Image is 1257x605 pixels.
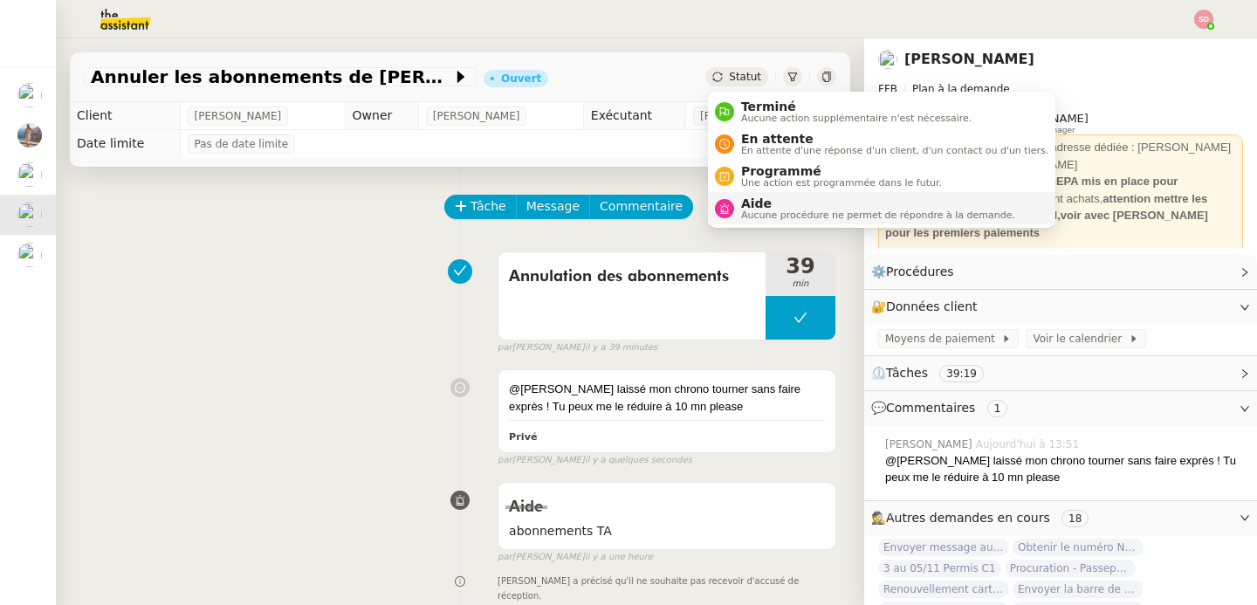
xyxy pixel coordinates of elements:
[17,83,42,107] img: users%2FNsDxpgzytqOlIY2WSYlFcHtx26m1%2Favatar%2F8901.jpg
[70,130,180,158] td: Date limite
[741,210,1015,220] span: Aucune procédure ne permet de répondre à la demande.
[509,521,825,541] span: abonnements TA
[766,256,835,277] span: 39
[987,400,1008,417] nz-tag: 1
[91,68,452,86] span: Annuler les abonnements de [PERSON_NAME], [PERSON_NAME] et [PERSON_NAME]
[885,173,1236,241] div: ⚠️ne pas utiliser carte pro 1119, => procédure : paiement achats,
[878,83,897,95] span: FFB
[878,539,1009,556] span: Envoyer message au service client Printemps
[498,550,653,565] small: [PERSON_NAME]
[878,560,1001,577] span: 3 au 05/11 Permis C1
[864,255,1257,289] div: ⚙️Procédures
[1061,510,1089,527] nz-tag: 18
[871,262,962,282] span: ⚙️
[195,135,289,153] span: Pas de date limite
[885,330,1001,347] span: Moyens de paiement
[195,107,282,125] span: [PERSON_NAME]
[585,550,653,565] span: il y a une heure
[600,196,683,217] span: Commentaire
[741,113,972,123] span: Aucune action supplémentaire n'est nécessaire.
[583,102,685,130] td: Exécutant
[741,164,942,178] span: Programmé
[886,401,975,415] span: Commentaires
[885,139,1236,173] div: ❗❗adresse dédiée : [PERSON_NAME][EMAIL_ADDRESS][DOMAIN_NAME]
[885,452,1243,486] div: @[PERSON_NAME] laissé mon chrono tourner sans faire exprès ! Tu peux me le réduire à 10 mn please
[912,83,1010,95] span: Plan à la demande
[1033,330,1128,347] span: Voir le calendrier
[498,340,657,355] small: [PERSON_NAME]
[501,73,541,84] div: Ouvert
[766,277,835,292] span: min
[741,178,942,188] span: Une action est programmée dans le futur.
[17,162,42,187] img: users%2FNsDxpgzytqOlIY2WSYlFcHtx26m1%2Favatar%2F8901.jpg
[871,511,1096,525] span: 🕵️
[498,550,512,565] span: par
[871,366,999,380] span: ⏲️
[886,366,928,380] span: Tâches
[886,511,1050,525] span: Autres demandes en cours
[729,71,761,83] span: Statut
[864,501,1257,535] div: 🕵️Autres demandes en cours 18
[864,290,1257,324] div: 🔐Données client
[509,381,825,415] div: @[PERSON_NAME] laissé mon chrono tourner sans faire exprès ! Tu peux me le réduire à 10 mn please
[509,264,755,290] span: Annulation des abonnements
[864,356,1257,390] div: ⏲️Tâches 39:19
[70,102,180,130] td: Client
[904,51,1034,67] a: [PERSON_NAME]
[17,243,42,267] img: users%2FNsDxpgzytqOlIY2WSYlFcHtx26m1%2Favatar%2F8901.jpg
[878,50,897,69] img: users%2FNsDxpgzytqOlIY2WSYlFcHtx26m1%2Favatar%2F8901.jpg
[585,340,658,355] span: il y a 39 minutes
[741,100,972,113] span: Terminé
[741,146,1048,155] span: En attente d'une réponse d'un client, d'un contact ou d'un tiers.
[885,437,976,452] span: [PERSON_NAME]
[444,195,517,219] button: Tâche
[17,203,42,227] img: users%2FNsDxpgzytqOlIY2WSYlFcHtx26m1%2Favatar%2F8901.jpg
[433,107,520,125] span: [PERSON_NAME]
[871,297,985,317] span: 🔐
[1013,539,1144,556] span: Obtenir le numéro NEPH
[585,453,692,468] span: il y a quelques secondes
[498,453,512,468] span: par
[886,265,954,278] span: Procédures
[1005,560,1136,577] span: Procuration - Passeport brésilien
[741,196,1015,210] span: Aide
[885,192,1208,239] strong: attention mettre les montants exacts, pas le plafond,voir avec [PERSON_NAME] pour les premiers pa...
[498,574,836,603] span: [PERSON_NAME] a précisé qu'il ne souhaite pas recevoir d'accusé de réception.
[700,107,787,125] span: [PERSON_NAME]
[878,581,1009,598] span: Renouvellement carte Liberté
[498,340,512,355] span: par
[1194,10,1213,29] img: svg
[741,132,1048,146] span: En attente
[976,437,1082,452] span: Aujourd’hui à 13:51
[509,499,543,515] span: Aide
[509,431,537,443] b: Privé
[939,365,984,382] nz-tag: 39:19
[864,391,1257,425] div: 💬Commentaires 1
[498,453,692,468] small: [PERSON_NAME]
[886,299,978,313] span: Données client
[526,196,580,217] span: Message
[1013,581,1144,598] span: Envoyer la barre de son pour réparation
[471,196,506,217] span: Tâche
[345,102,418,130] td: Owner
[589,195,693,219] button: Commentaire
[516,195,590,219] button: Message
[17,123,42,148] img: 9c41a674-290d-4aa4-ad60-dbefefe1e183
[871,401,1014,415] span: 💬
